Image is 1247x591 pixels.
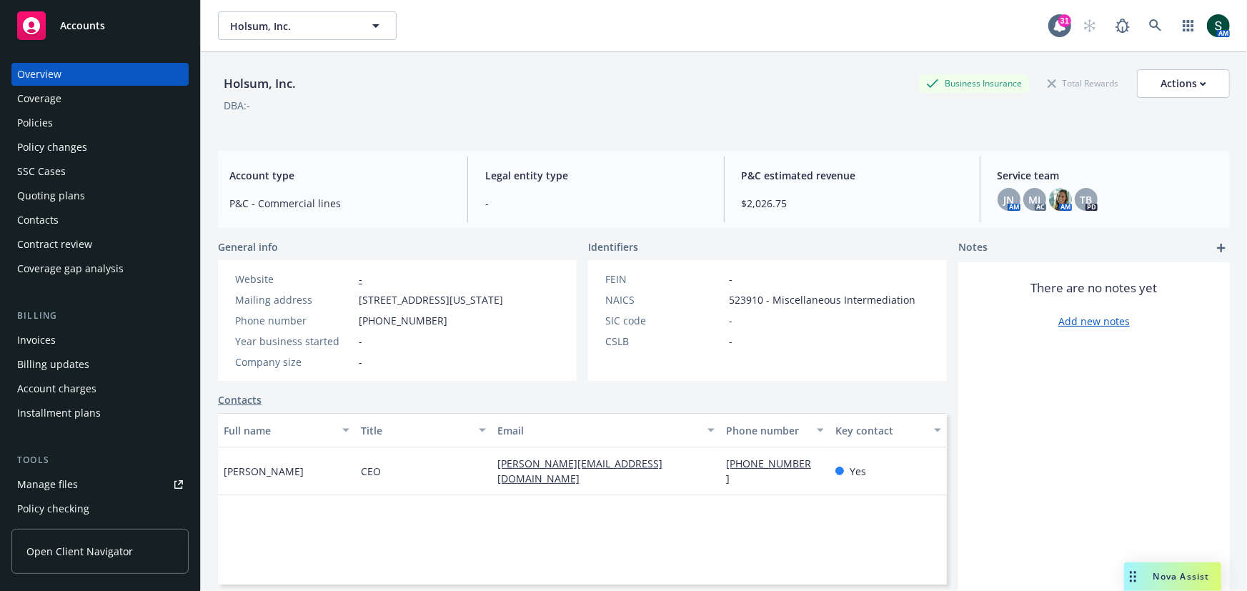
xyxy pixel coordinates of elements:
a: Coverage gap analysis [11,257,189,280]
div: Key contact [835,423,925,438]
span: Account type [229,168,450,183]
div: Overview [17,63,61,86]
div: CSLB [605,334,723,349]
span: - [729,313,732,328]
div: Title [361,423,471,438]
a: Switch app [1174,11,1203,40]
span: Holsum, Inc. [230,19,354,34]
div: Email [497,423,699,438]
a: - [359,272,362,286]
span: Accounts [60,20,105,31]
span: - [359,334,362,349]
a: Invoices [11,329,189,352]
div: Contacts [17,209,59,232]
a: Contract review [11,233,189,256]
span: - [729,334,732,349]
button: Title [355,413,492,447]
div: SIC code [605,313,723,328]
div: Policy changes [17,136,87,159]
div: Mailing address [235,292,353,307]
button: Holsum, Inc. [218,11,397,40]
a: Overview [11,63,189,86]
span: Open Client Navigator [26,544,133,559]
a: SSC Cases [11,160,189,183]
div: Quoting plans [17,184,85,207]
div: Full name [224,423,334,438]
button: Nova Assist [1124,562,1221,591]
a: Account charges [11,377,189,400]
span: Service team [998,168,1218,183]
button: Full name [218,413,355,447]
a: Contacts [218,392,262,407]
div: Actions [1161,70,1206,97]
div: Billing updates [17,353,89,376]
div: Policies [17,111,53,134]
span: [STREET_ADDRESS][US_STATE] [359,292,503,307]
a: Quoting plans [11,184,189,207]
span: [PHONE_NUMBER] [359,313,447,328]
span: - [485,196,706,211]
a: Search [1141,11,1170,40]
span: P&C estimated revenue [742,168,963,183]
span: $2,026.75 [742,196,963,211]
div: Manage files [17,473,78,496]
a: Manage files [11,473,189,496]
a: Installment plans [11,402,189,424]
a: Contacts [11,209,189,232]
a: [PHONE_NUMBER] [726,457,811,485]
button: Email [492,413,720,447]
span: General info [218,239,278,254]
div: Website [235,272,353,287]
div: Installment plans [17,402,101,424]
div: Billing [11,309,189,323]
span: CEO [361,464,381,479]
div: NAICS [605,292,723,307]
button: Actions [1137,69,1230,98]
a: Report a Bug [1108,11,1137,40]
button: Key contact [830,413,947,447]
div: Business Insurance [919,74,1029,92]
div: FEIN [605,272,723,287]
div: 31 [1058,14,1071,27]
span: TB [1080,192,1092,207]
div: SSC Cases [17,160,66,183]
a: [PERSON_NAME][EMAIL_ADDRESS][DOMAIN_NAME] [497,457,662,485]
div: Total Rewards [1040,74,1126,92]
div: Company size [235,354,353,369]
a: Accounts [11,6,189,46]
div: DBA: - [224,98,250,113]
span: P&C - Commercial lines [229,196,450,211]
a: Policy checking [11,497,189,520]
img: photo [1049,188,1072,211]
div: Account charges [17,377,96,400]
span: 523910 - Miscellaneous Intermediation [729,292,915,307]
a: Coverage [11,87,189,110]
div: Coverage [17,87,61,110]
a: add [1213,239,1230,257]
span: JN [1003,192,1014,207]
span: Identifiers [588,239,638,254]
span: Nova Assist [1153,570,1210,582]
div: Policy checking [17,497,89,520]
div: Phone number [726,423,808,438]
div: Contract review [17,233,92,256]
img: photo [1207,14,1230,37]
span: MJ [1028,192,1040,207]
a: Start snowing [1075,11,1104,40]
a: Add new notes [1058,314,1130,329]
span: [PERSON_NAME] [224,464,304,479]
span: - [359,354,362,369]
span: Yes [850,464,866,479]
div: Phone number [235,313,353,328]
span: Legal entity type [485,168,706,183]
span: Notes [958,239,988,257]
div: Coverage gap analysis [17,257,124,280]
a: Policies [11,111,189,134]
a: Policy changes [11,136,189,159]
div: Tools [11,453,189,467]
div: Invoices [17,329,56,352]
div: Year business started [235,334,353,349]
button: Phone number [720,413,830,447]
span: There are no notes yet [1031,279,1158,297]
span: - [729,272,732,287]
